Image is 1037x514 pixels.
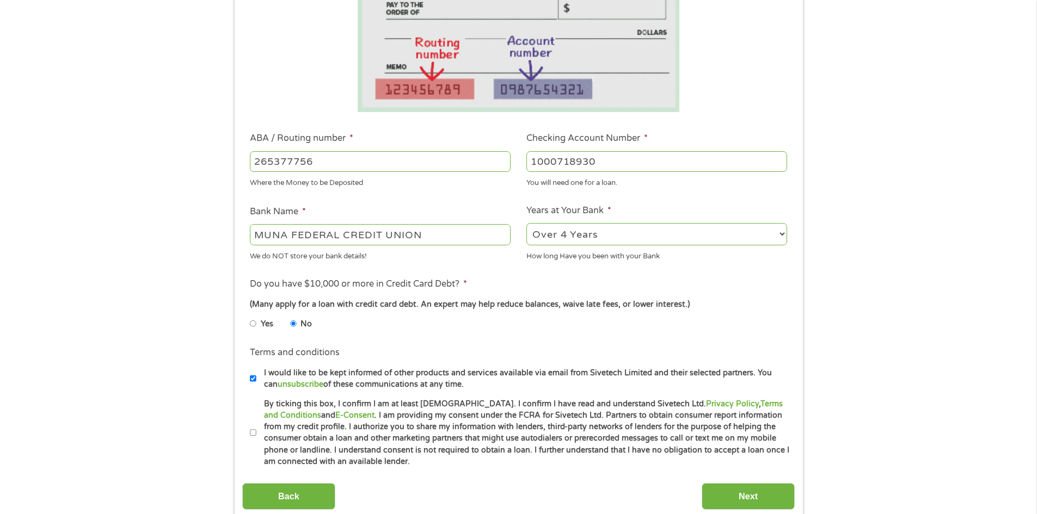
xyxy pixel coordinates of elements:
[250,133,353,144] label: ABA / Routing number
[526,133,648,144] label: Checking Account Number
[256,398,790,468] label: By ticking this box, I confirm I am at least [DEMOGRAPHIC_DATA]. I confirm I have read and unders...
[706,399,759,408] a: Privacy Policy
[250,206,306,218] label: Bank Name
[250,299,787,311] div: (Many apply for a loan with credit card debt. An expert may help reduce balances, waive late fees...
[300,318,312,330] label: No
[256,367,790,391] label: I would like to be kept informed of other products and services available via email from Sivetech...
[250,247,511,262] div: We do NOT store your bank details!
[250,151,511,172] input: 263177916
[261,318,273,330] label: Yes
[278,380,323,389] a: unsubscribe
[335,411,375,420] a: E-Consent
[526,151,787,172] input: 345634636
[526,174,787,189] div: You will need one for a loan.
[702,483,795,510] input: Next
[264,399,783,420] a: Terms and Conditions
[250,174,511,189] div: Where the Money to be Deposited
[526,205,611,216] label: Years at Your Bank
[250,347,340,358] label: Terms and conditions
[250,278,467,290] label: Do you have $10,000 or more in Credit Card Debt?
[242,483,335,510] input: Back
[526,247,787,262] div: How long Have you been with your Bank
